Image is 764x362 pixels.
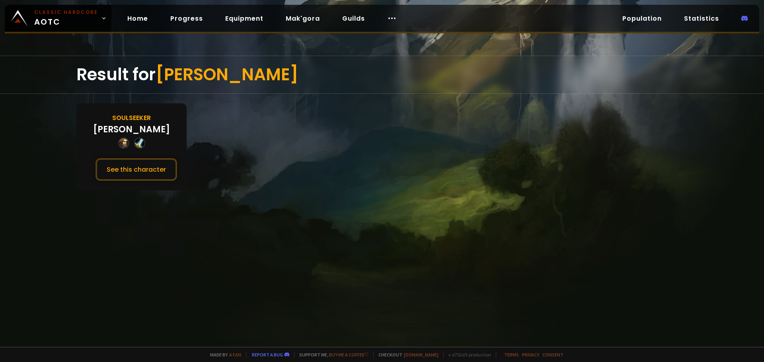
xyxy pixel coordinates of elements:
[34,9,98,16] small: Classic Hardcore
[156,63,298,86] span: [PERSON_NAME]
[121,10,154,27] a: Home
[329,352,368,358] a: Buy me a coffee
[443,352,491,358] span: v. d752d5 - production
[522,352,539,358] a: Privacy
[164,10,209,27] a: Progress
[616,10,668,27] a: Population
[112,113,151,123] div: Soulseeker
[542,352,563,358] a: Consent
[336,10,371,27] a: Guilds
[373,352,439,358] span: Checkout
[95,158,177,181] button: See this character
[93,123,170,136] div: [PERSON_NAME]
[205,352,241,358] span: Made by
[252,352,283,358] a: Report a bug
[229,352,241,358] a: a fan
[279,10,326,27] a: Mak'gora
[5,5,111,32] a: Classic HardcoreAOTC
[678,10,725,27] a: Statistics
[219,10,270,27] a: Equipment
[76,56,688,93] div: Result for
[404,352,439,358] a: [DOMAIN_NAME]
[504,352,519,358] a: Terms
[294,352,368,358] span: Support me,
[34,9,98,28] span: AOTC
